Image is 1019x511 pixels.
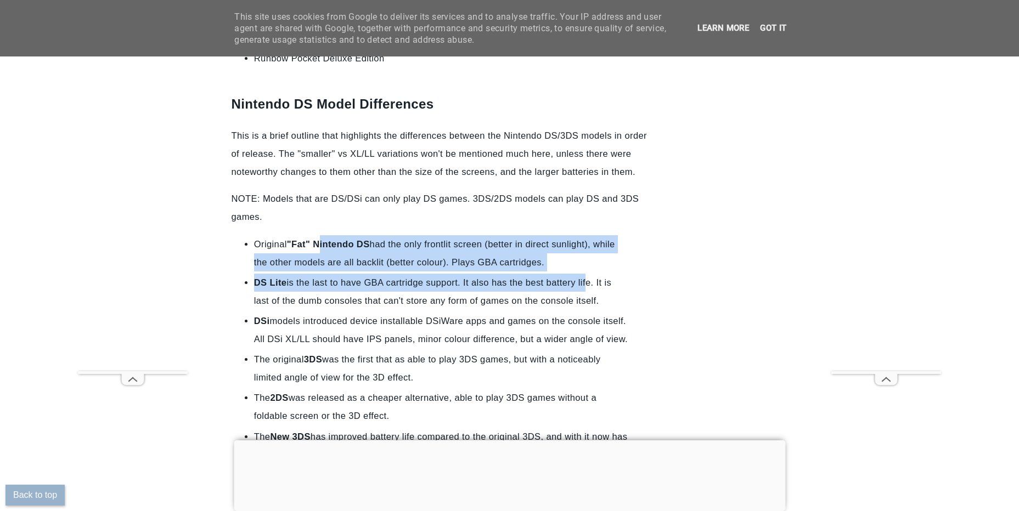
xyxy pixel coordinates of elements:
b: 2DS [270,393,288,402]
b: New 3DS [270,431,310,441]
span: This site uses cookies from Google to deliver its services and to analyse traffic. Your IP addres... [234,11,673,46]
iframe: Advertisement [831,83,941,371]
iframe: Advertisement [234,440,785,508]
h1: Nintendo DS Model Differences [232,72,651,117]
p: NOTE: Models that are DS/DSi can only play DS games. 3DS/2DS models can play DS and 3DS games. [232,190,651,226]
li: The original was the first that as able to play 3DS games, but with a noticeably limited angle of... [254,350,628,387]
b: 3DS [304,354,322,364]
a: Learn more [694,23,752,33]
li: Runbow Pocket Deluxe Edition [254,49,628,67]
a: Got it [757,23,790,33]
button: Back to top [5,485,65,506]
li: The has improved battery life compared to the original 3DS, and with it now has eye-tracking for ... [254,428,628,464]
li: The was released as a cheaper alternative, able to play 3DS games without a foldable screen or th... [254,389,628,425]
b: "Fat" Nintendo DS [287,239,370,249]
li: models introduced device installable DSiWare apps and games on the console itself. All DSi XL/LL ... [254,312,628,348]
li: is the last to have GBA cartridge support. It also has the best battery life. It is last of the d... [254,274,628,310]
li: Original had the only frontlit screen (better in direct sunlight), while the other models are all... [254,235,628,271]
b: DS Lite [254,277,287,287]
p: This is a brief outline that highlights the differences between the Nintendo DS/3DS models in ord... [232,127,651,181]
iframe: Advertisement [78,83,188,371]
b: DSi [254,316,270,326]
